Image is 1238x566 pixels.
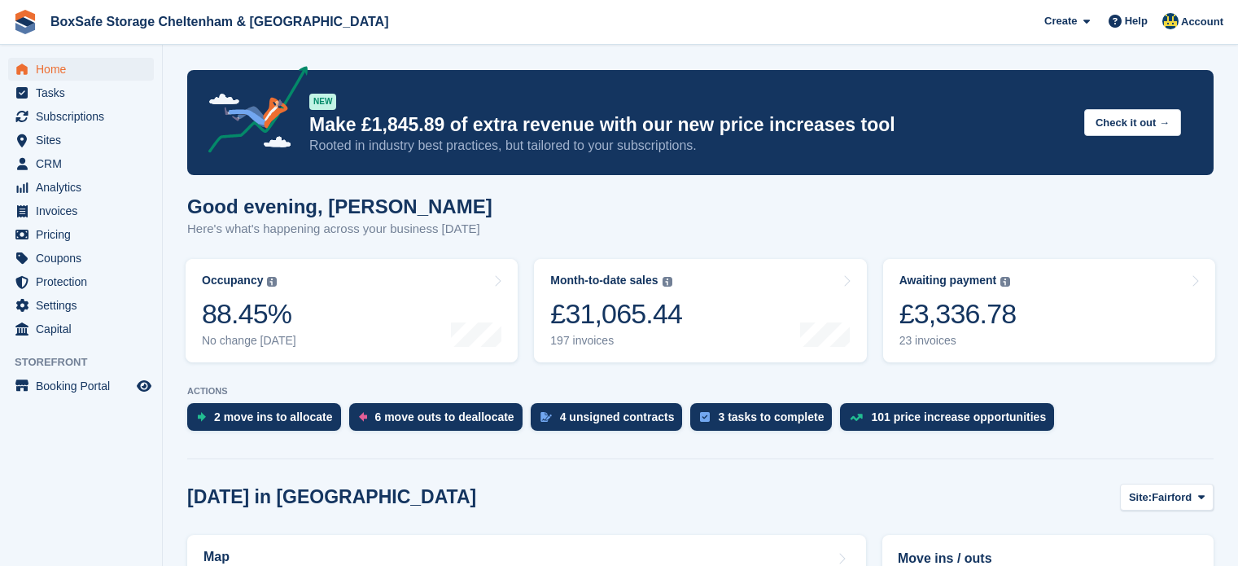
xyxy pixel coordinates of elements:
a: 4 unsigned contracts [531,403,691,439]
p: Make £1,845.89 of extra revenue with our new price increases tool [309,113,1071,137]
div: Occupancy [202,274,263,287]
img: contract_signature_icon-13c848040528278c33f63329250d36e43548de30e8caae1d1a13099fd9432cc5.svg [540,412,552,422]
span: Help [1125,13,1148,29]
div: Month-to-date sales [550,274,658,287]
a: menu [8,129,154,151]
span: Pricing [36,223,133,246]
span: Settings [36,294,133,317]
div: £3,336.78 [899,297,1017,331]
a: 3 tasks to complete [690,403,840,439]
div: 101 price increase opportunities [871,410,1046,423]
a: Preview store [134,376,154,396]
img: move_ins_to_allocate_icon-fdf77a2bb77ea45bf5b3d319d69a93e2d87916cf1d5bf7949dd705db3b84f3ca.svg [197,412,206,422]
div: 4 unsigned contracts [560,410,675,423]
span: Create [1044,13,1077,29]
div: 6 move outs to deallocate [375,410,514,423]
div: 88.45% [202,297,296,331]
a: menu [8,223,154,246]
img: icon-info-grey-7440780725fd019a000dd9b08b2336e03edf1995a4989e88bcd33f0948082b44.svg [267,277,277,287]
img: icon-info-grey-7440780725fd019a000dd9b08b2336e03edf1995a4989e88bcd33f0948082b44.svg [1000,277,1010,287]
a: menu [8,200,154,222]
div: NEW [309,94,336,110]
p: ACTIONS [187,386,1214,397]
span: Account [1181,14,1223,30]
a: menu [8,294,154,317]
span: CRM [36,152,133,175]
span: Storefront [15,354,162,371]
a: menu [8,247,154,270]
img: stora-icon-8386f47178a22dfd0bd8f6a31ec36ba5ce8667c1dd55bd0f319d3a0aa187defe.svg [13,10,37,34]
span: Site: [1129,489,1152,506]
a: Month-to-date sales £31,065.44 197 invoices [534,259,866,362]
div: 3 tasks to complete [718,410,824,423]
span: Sites [36,129,133,151]
span: Home [36,58,133,81]
span: Coupons [36,247,133,270]
img: price-adjustments-announcement-icon-8257ccfd72463d97f412b2fc003d46551f7dbcb40ab6d574587a9cd5c0d94... [195,66,308,159]
div: No change [DATE] [202,334,296,348]
button: Site: Fairford [1120,484,1214,511]
span: Tasks [36,81,133,104]
div: 23 invoices [899,334,1017,348]
span: Invoices [36,200,133,222]
a: menu [8,105,154,128]
p: Rooted in industry best practices, but tailored to your subscriptions. [309,137,1071,155]
div: Awaiting payment [899,274,997,287]
a: Awaiting payment £3,336.78 23 invoices [883,259,1215,362]
h2: [DATE] in [GEOGRAPHIC_DATA] [187,486,476,508]
div: £31,065.44 [550,297,682,331]
a: menu [8,375,154,397]
a: menu [8,81,154,104]
a: BoxSafe Storage Cheltenham & [GEOGRAPHIC_DATA] [44,8,395,35]
span: Analytics [36,176,133,199]
a: menu [8,270,154,293]
span: Fairford [1152,489,1192,506]
span: Subscriptions [36,105,133,128]
img: price_increase_opportunities-93ffe204e8149a01c8c9dc8f82e8f89637d9d84a8eef4429ea346261dce0b2c0.svg [850,414,863,421]
a: 2 move ins to allocate [187,403,349,439]
div: 2 move ins to allocate [214,410,333,423]
a: 6 move outs to deallocate [349,403,531,439]
a: menu [8,176,154,199]
a: menu [8,152,154,175]
img: task-75834270c22a3079a89374b754ae025e5fb1db73e45f91037f5363f120a921f8.svg [700,412,710,422]
a: menu [8,318,154,340]
div: 197 invoices [550,334,682,348]
h1: Good evening, [PERSON_NAME] [187,195,492,217]
span: Capital [36,318,133,340]
button: Check it out → [1084,109,1181,136]
span: Booking Portal [36,375,133,397]
h2: Map [203,550,230,564]
p: Here's what's happening across your business [DATE] [187,220,492,239]
a: Occupancy 88.45% No change [DATE] [186,259,518,362]
img: move_outs_to_deallocate_icon-f764333ba52eb49d3ac5e1228854f67142a1ed5810a6f6cc68b1a99e826820c5.svg [359,412,367,422]
img: Kim Virabi [1162,13,1179,29]
a: 101 price increase opportunities [840,403,1062,439]
a: menu [8,58,154,81]
img: icon-info-grey-7440780725fd019a000dd9b08b2336e03edf1995a4989e88bcd33f0948082b44.svg [663,277,672,287]
span: Protection [36,270,133,293]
